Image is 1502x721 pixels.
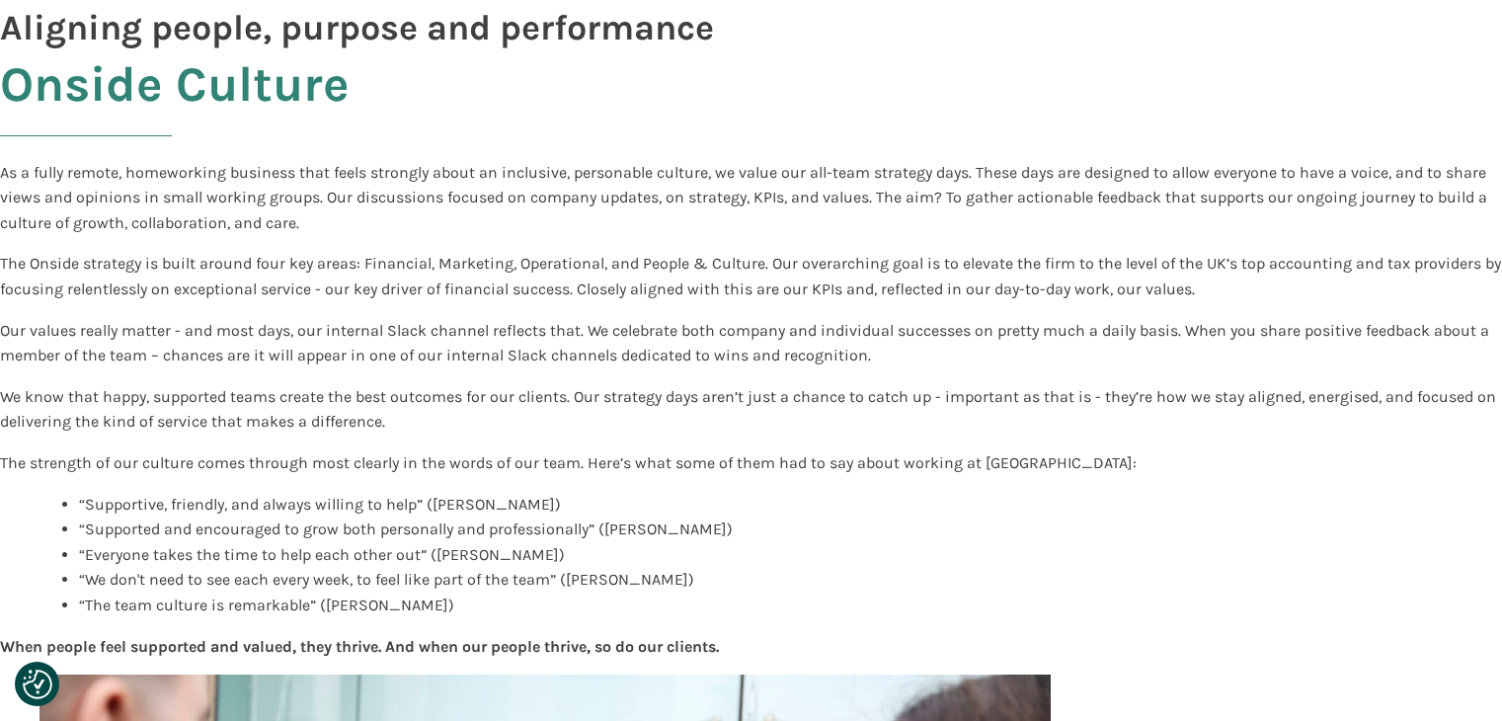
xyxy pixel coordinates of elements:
li: “Supported and encouraged to grow both personally and professionally” ([PERSON_NAME]) [79,517,1462,542]
button: Consent Preferences [23,670,52,699]
li: “Everyone takes the time to help each other out” ([PERSON_NAME]) [79,542,1462,568]
li: “Supportive, friendly, and always willing to help” ([PERSON_NAME]) [79,492,1462,518]
li: “The team culture is remarkable” ([PERSON_NAME]) [79,593,1462,618]
li: “We don't need to see each every week, to feel like part of the team” ([PERSON_NAME]) [79,567,1462,593]
img: Revisit consent button [23,670,52,699]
